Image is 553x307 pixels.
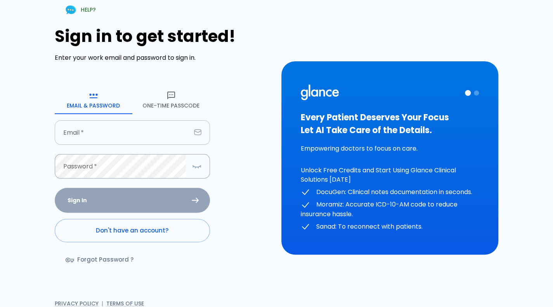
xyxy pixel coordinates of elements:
p: DocuGen: Clinical notes documentation in seconds. [301,187,479,197]
button: One-Time Passcode [132,86,210,114]
p: Enter your work email and password to sign in. [55,53,272,62]
p: Empowering doctors to focus on care. [301,144,479,153]
h1: Sign in to get started! [55,27,272,46]
img: Chat Support [64,3,78,17]
input: dr.ahmed@clinic.com [55,120,191,145]
p: Moramiz: Accurate ICD-10-AM code to reduce insurance hassle. [301,200,479,219]
a: Don't have an account? [55,219,210,242]
h3: Every Patient Deserves Your Focus Let AI Take Care of the Details. [301,111,479,137]
button: Email & Password [55,86,132,114]
p: Sanad: To reconnect with patients. [301,222,479,232]
a: Forgot Password ? [55,248,146,271]
p: Unlock Free Credits and Start Using Glance Clinical Solutions [DATE] [301,166,479,184]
